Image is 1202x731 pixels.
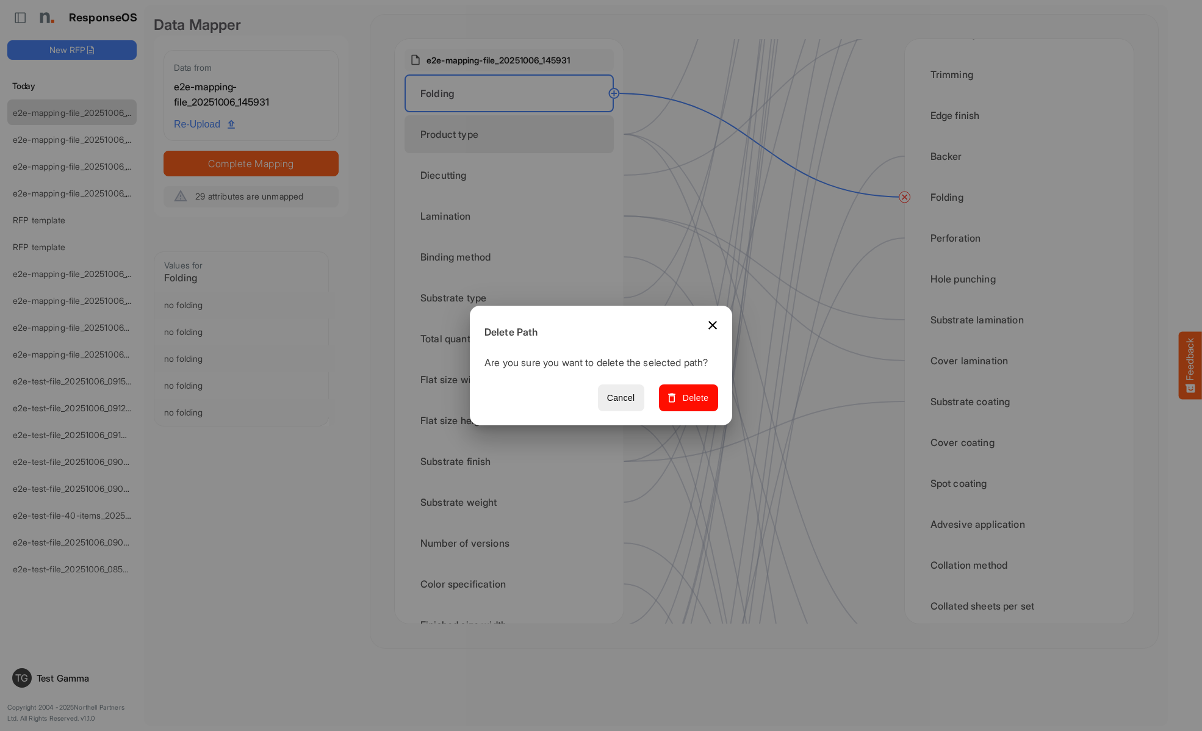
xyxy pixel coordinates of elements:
[698,311,727,340] button: Close dialog
[607,391,635,406] span: Cancel
[668,391,709,406] span: Delete
[598,384,644,412] button: Cancel
[659,384,718,412] button: Delete
[484,355,708,375] p: Are you sure you want to delete the selected path?
[484,325,708,340] h6: Delete Path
